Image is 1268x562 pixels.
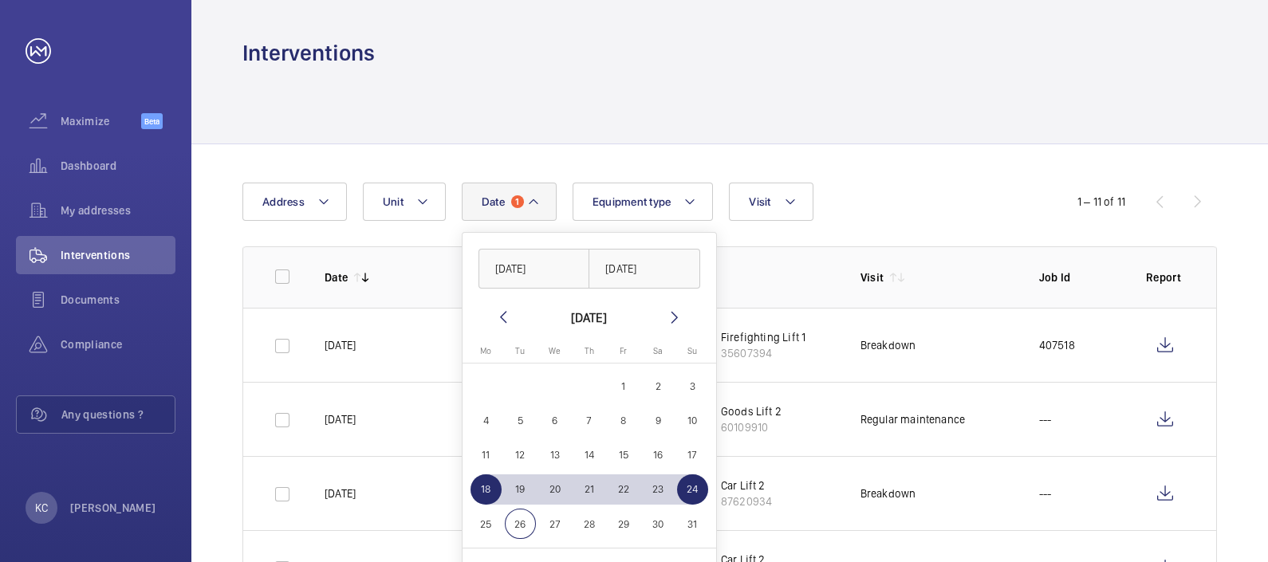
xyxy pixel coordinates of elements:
[538,472,572,506] button: August 20, 2025
[608,474,639,505] span: 22
[675,438,710,472] button: August 17, 2025
[1077,194,1125,210] div: 1 – 11 of 11
[1039,269,1120,285] p: Job Id
[325,411,356,427] p: [DATE]
[469,507,503,541] button: August 25, 2025
[608,439,639,470] span: 15
[677,439,708,470] span: 17
[640,438,675,472] button: August 16, 2025
[1039,485,1052,501] p: ---
[242,183,347,221] button: Address
[721,493,772,509] p: 87620934
[469,438,503,472] button: August 11, 2025
[608,405,639,436] span: 8
[643,439,674,470] span: 16
[606,438,640,472] button: August 15, 2025
[573,405,604,436] span: 7
[478,249,590,289] input: DD/MM/YYYY
[262,195,305,208] span: Address
[677,509,708,540] span: 31
[573,509,604,540] span: 28
[682,269,835,285] p: Unit
[471,509,502,540] span: 25
[505,439,536,470] span: 12
[608,371,639,402] span: 1
[608,509,639,540] span: 29
[549,346,561,356] span: We
[643,371,674,402] span: 2
[505,405,536,436] span: 5
[721,403,782,419] p: Goods Lift 2
[606,403,640,438] button: August 8, 2025
[640,472,675,506] button: August 23, 2025
[505,509,536,540] span: 26
[640,403,675,438] button: August 9, 2025
[643,405,674,436] span: 9
[571,308,607,327] div: [DATE]
[572,403,606,438] button: August 7, 2025
[677,371,708,402] span: 3
[363,183,446,221] button: Unit
[242,38,375,68] h1: Interventions
[471,405,502,436] span: 4
[538,438,572,472] button: August 13, 2025
[61,202,175,218] span: My addresses
[70,500,156,516] p: [PERSON_NAME]
[653,346,663,356] span: Sa
[503,403,538,438] button: August 5, 2025
[593,195,671,208] span: Equipment type
[61,336,175,352] span: Compliance
[325,485,356,501] p: [DATE]
[539,405,570,436] span: 6
[1039,337,1075,353] p: 407518
[640,507,675,541] button: August 30, 2025
[325,337,356,353] p: [DATE]
[539,509,570,540] span: 27
[61,247,175,263] span: Interventions
[503,438,538,472] button: August 12, 2025
[643,509,674,540] span: 30
[325,269,348,285] p: Date
[675,403,710,438] button: August 10, 2025
[606,472,640,506] button: August 22, 2025
[141,113,163,129] span: Beta
[573,474,604,505] span: 21
[860,337,916,353] div: Breakdown
[482,195,505,208] span: Date
[462,183,557,221] button: Date1
[573,439,604,470] span: 14
[860,411,965,427] div: Regular maintenance
[572,438,606,472] button: August 14, 2025
[505,474,536,505] span: 19
[572,472,606,506] button: August 21, 2025
[511,195,524,208] span: 1
[687,346,697,356] span: Su
[538,507,572,541] button: August 27, 2025
[503,472,538,506] button: August 19, 2025
[61,113,141,129] span: Maximize
[860,485,916,501] div: Breakdown
[721,419,782,435] p: 60109910
[471,439,502,470] span: 11
[585,346,594,356] span: Th
[675,507,710,541] button: August 31, 2025
[721,345,805,361] p: 35607394
[729,183,813,221] button: Visit
[721,329,805,345] p: Firefighting Lift 1
[61,158,175,174] span: Dashboard
[749,195,770,208] span: Visit
[515,346,525,356] span: Tu
[61,407,175,422] span: Any questions ?
[61,292,175,308] span: Documents
[860,269,884,285] p: Visit
[469,472,503,506] button: August 18, 2025
[572,507,606,541] button: August 28, 2025
[589,249,700,289] input: DD/MM/YYYY
[35,500,48,516] p: KC
[383,195,404,208] span: Unit
[469,403,503,438] button: August 4, 2025
[677,405,708,436] span: 10
[721,478,772,493] p: Car Lift 2
[503,507,538,541] button: August 26, 2025
[677,474,708,505] span: 24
